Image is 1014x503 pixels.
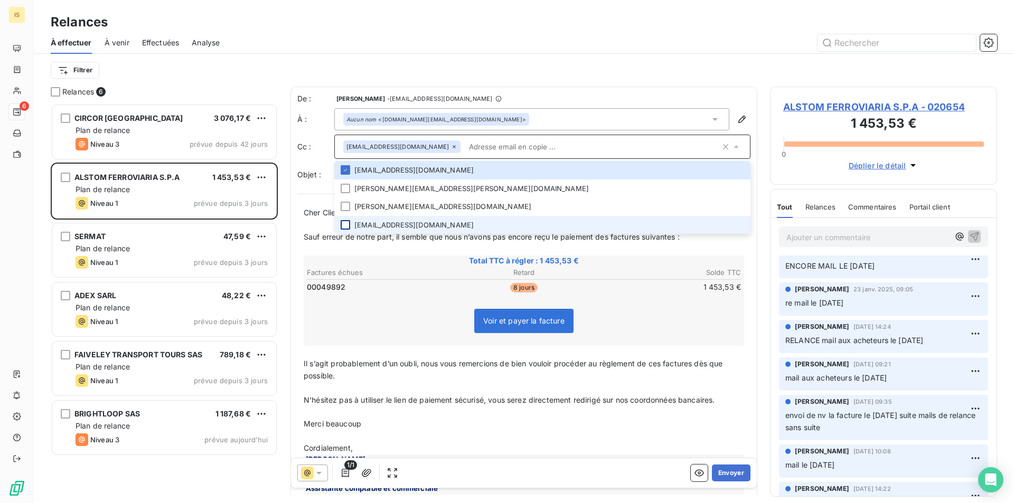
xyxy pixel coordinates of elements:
span: 23 janv. 2025, 09:05 [853,286,913,292]
span: Plan de relance [76,244,130,253]
span: [PERSON_NAME] [795,397,849,406]
span: ALSTOM FERROVIARIA S.P.A - 020654 [783,100,984,114]
span: [PERSON_NAME] [795,359,849,369]
span: BRIGHTLOOP SAS [74,409,140,418]
span: Relances [62,87,94,97]
span: [EMAIL_ADDRESS][DOMAIN_NAME] [346,144,449,150]
span: [DATE] 14:24 [853,324,891,330]
span: SERMAT [74,232,106,241]
label: À : [297,114,334,125]
span: 48,22 € [222,291,251,300]
span: Niveau 3 [90,140,119,148]
img: Logo LeanPay [8,480,25,497]
span: À effectuer [51,37,92,48]
span: re mail le [DATE] [785,298,844,307]
span: [DATE] 09:35 [853,398,892,405]
span: 47,59 € [223,232,251,241]
span: Déplier le détail [849,160,906,171]
span: prévue depuis 3 jours [194,376,268,385]
span: prévue depuis 3 jours [194,317,268,326]
span: [PERSON_NAME] [795,322,849,331]
span: Voir et payer la facture [483,316,565,325]
span: envoi de nv la facture le [DATE] suite mails de relance sans suite [785,411,978,432]
span: Portail client [909,203,950,211]
span: ADEX SARL [74,291,116,300]
span: mail aux acheteurs le [DATE] [785,373,887,382]
button: Filtrer [51,62,99,79]
span: [PERSON_NAME] [336,96,385,102]
span: Plan de relance [76,303,130,312]
span: Merci beaucoup [304,419,361,428]
span: 0 [782,150,786,158]
span: Objet : [297,170,321,179]
span: 1 453,53 € [212,173,251,182]
td: 1 453,53 € [597,281,741,293]
input: Adresse email en copie ... [465,139,720,155]
span: prévue depuis 3 jours [194,258,268,267]
span: 789,18 € [220,350,251,359]
span: Niveau 1 [90,199,118,207]
span: 6 [20,101,29,111]
span: prévue aujourd’hui [204,435,268,444]
span: Il s’agit probablement d’un oubli, nous vous remercions de bien vouloir procéder au règlement de ... [304,359,725,380]
span: Niveau 1 [90,376,118,385]
span: [PERSON_NAME] [795,447,849,456]
span: [DATE] 10:08 [853,448,891,454]
span: Plan de relance [76,126,130,135]
span: Cordialement, [304,443,353,452]
span: [PERSON_NAME] [795,284,849,294]
th: Factures échues [306,267,450,278]
div: grid [51,103,278,503]
div: Open Intercom Messenger [978,467,1003,492]
th: Solde TTC [597,267,741,278]
li: [PERSON_NAME][EMAIL_ADDRESS][DOMAIN_NAME] [334,197,750,216]
label: Cc : [297,141,334,152]
span: Plan de relance [76,185,130,194]
span: 6 [96,87,106,97]
span: De : [297,93,334,104]
span: Commentaires [848,203,897,211]
span: - [EMAIL_ADDRESS][DOMAIN_NAME] [387,96,492,102]
th: Retard [452,267,596,278]
em: Aucun nom [346,116,376,123]
span: Sauf erreur de notre part, il semble que nous n’avons pas encore reçu le paiement des factures su... [304,232,680,241]
button: Envoyer [712,464,750,481]
span: Niveau 1 [90,258,118,267]
span: prévue depuis 3 jours [194,199,268,207]
span: Niveau 1 [90,317,118,326]
input: Rechercher [818,34,976,51]
span: 3 076,17 € [214,113,251,122]
li: [PERSON_NAME][EMAIL_ADDRESS][PERSON_NAME][DOMAIN_NAME] [334,179,750,198]
span: 8 jours [510,283,538,292]
span: ENCORE MAIL LE [DATE] [785,261,875,270]
div: IS [8,6,25,23]
span: Effectuées [142,37,180,48]
span: Total TTC à régler : 1 453,53 € [305,255,743,266]
span: N'hésitez pas à utiliser le lien de paiement sécurisé, vous serez directement redirigé sur nos co... [304,395,715,404]
span: Plan de relance [76,362,130,371]
span: Cher Client, [304,208,345,217]
span: À venir [105,37,129,48]
span: [DATE] 09:21 [853,361,891,367]
span: Niveau 3 [90,435,119,444]
h3: 1 453,53 € [783,114,984,135]
span: 00049892 [307,282,345,292]
li: [EMAIL_ADDRESS][DOMAIN_NAME] [334,216,750,234]
span: Plan de relance [76,421,130,430]
span: 1 187,68 € [215,409,251,418]
span: 1/1 [344,460,357,470]
li: [EMAIL_ADDRESS][DOMAIN_NAME] [334,161,750,179]
span: FAIVELEY TRANSPORT TOURS SAS [74,350,202,359]
span: CIRCOR [GEOGRAPHIC_DATA] [74,113,183,122]
span: Analyse [192,37,220,48]
span: Relances [805,203,835,211]
span: [DATE] 14:22 [853,486,891,492]
span: [PERSON_NAME] [795,484,849,493]
span: Tout [777,203,793,211]
span: mail le [DATE] [785,460,834,469]
button: Déplier le détail [846,159,922,172]
span: ALSTOM FERROVIARIA S.P.A [74,173,180,182]
div: <[DOMAIN_NAME][EMAIL_ADDRESS][DOMAIN_NAME]> [346,116,526,123]
span: RELANCE mail aux acheteurs le [DATE] [785,336,923,345]
span: prévue depuis 42 jours [190,140,268,148]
